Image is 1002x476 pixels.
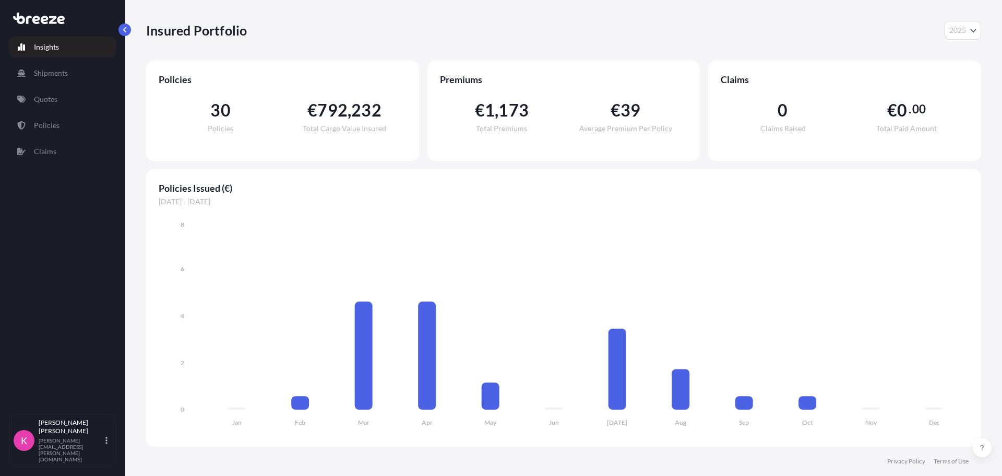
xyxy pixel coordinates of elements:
[303,125,386,132] span: Total Cargo Value Insured
[475,102,485,119] span: €
[34,42,59,52] p: Insights
[232,419,242,426] tspan: Jan
[485,102,495,119] span: 1
[21,435,27,446] span: K
[675,419,687,426] tspan: Aug
[865,419,877,426] tspan: Nov
[611,102,621,119] span: €
[348,102,351,119] span: ,
[307,102,317,119] span: €
[181,312,184,320] tspan: 4
[760,125,806,132] span: Claims Raised
[159,182,969,194] span: Policies Issued (€)
[9,115,116,136] a: Policies
[39,419,103,435] p: [PERSON_NAME] [PERSON_NAME]
[34,146,56,157] p: Claims
[778,102,788,119] span: 0
[159,196,969,207] span: [DATE] - [DATE]
[9,89,116,110] a: Quotes
[9,63,116,84] a: Shipments
[39,437,103,462] p: [PERSON_NAME][EMAIL_ADDRESS][PERSON_NAME][DOMAIN_NAME]
[949,25,966,36] span: 2025
[181,405,184,413] tspan: 0
[34,68,68,78] p: Shipments
[945,21,981,40] button: Year Selector
[181,265,184,273] tspan: 6
[721,73,969,86] span: Claims
[476,125,527,132] span: Total Premiums
[929,419,940,426] tspan: Dec
[934,457,969,466] a: Terms of Use
[351,102,381,119] span: 232
[181,220,184,228] tspan: 8
[34,94,57,105] p: Quotes
[9,37,116,57] a: Insights
[358,419,369,426] tspan: Mar
[295,419,305,426] tspan: Feb
[802,419,813,426] tspan: Oct
[909,105,911,113] span: .
[887,457,925,466] a: Privacy Policy
[422,419,433,426] tspan: Apr
[739,419,749,426] tspan: Sep
[146,22,247,39] p: Insured Portfolio
[34,120,59,131] p: Policies
[208,125,233,132] span: Policies
[317,102,348,119] span: 792
[498,102,529,119] span: 173
[621,102,640,119] span: 39
[887,102,897,119] span: €
[495,102,498,119] span: ,
[210,102,230,119] span: 30
[876,125,937,132] span: Total Paid Amount
[9,141,116,162] a: Claims
[549,419,559,426] tspan: Jun
[181,359,184,367] tspan: 2
[579,125,672,132] span: Average Premium Per Policy
[440,73,688,86] span: Premiums
[159,73,407,86] span: Policies
[484,419,497,426] tspan: May
[912,105,926,113] span: 00
[607,419,627,426] tspan: [DATE]
[897,102,907,119] span: 0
